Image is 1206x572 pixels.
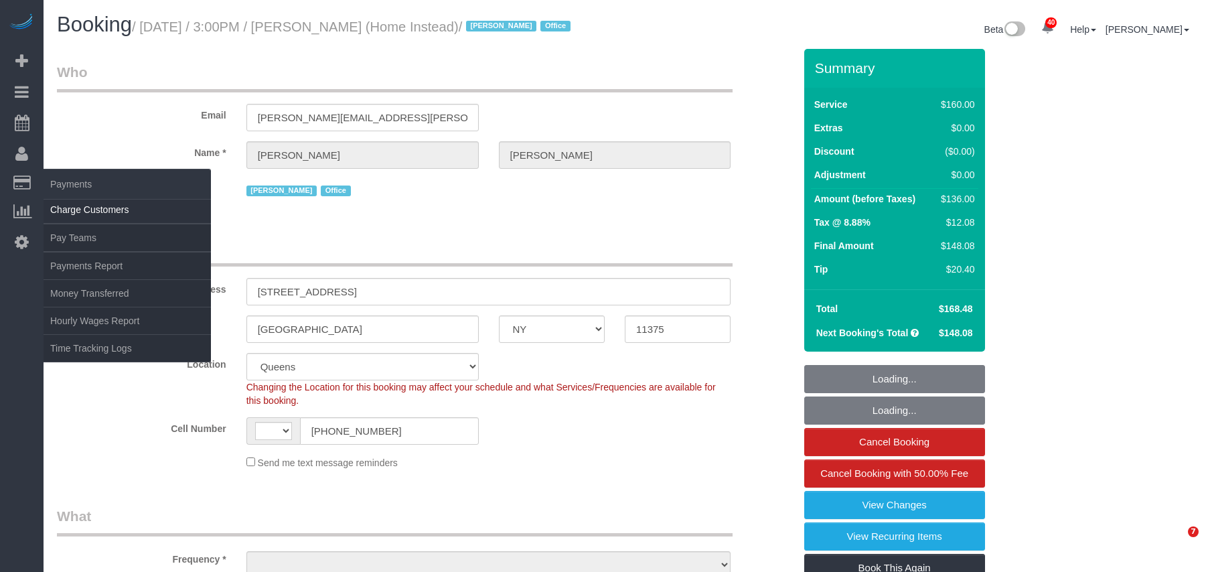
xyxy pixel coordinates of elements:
[499,141,731,169] input: Last Name
[814,145,854,158] label: Discount
[57,13,132,36] span: Booking
[44,196,211,362] ul: Payments
[44,335,211,362] a: Time Tracking Logs
[57,236,733,267] legend: Where
[814,121,843,135] label: Extras
[816,303,838,314] strong: Total
[246,186,317,196] span: [PERSON_NAME]
[8,13,35,32] img: Automaid Logo
[939,328,973,338] span: $148.08
[44,196,211,223] a: Charge Customers
[814,216,871,229] label: Tax @ 8.88%
[466,21,536,31] span: [PERSON_NAME]
[935,121,974,135] div: $0.00
[44,307,211,334] a: Hourly Wages Report
[816,328,909,338] strong: Next Booking's Total
[804,428,985,456] a: Cancel Booking
[1003,21,1025,39] img: New interface
[820,468,968,479] span: Cancel Booking with 50.00% Fee
[625,315,731,343] input: Zip Code
[1035,13,1061,43] a: 40
[935,168,974,182] div: $0.00
[57,506,733,537] legend: What
[246,141,479,169] input: First Name
[814,263,828,276] label: Tip
[814,239,874,253] label: Final Amount
[57,62,733,92] legend: Who
[814,192,915,206] label: Amount (before Taxes)
[815,60,978,76] h3: Summary
[1160,526,1193,559] iframe: Intercom live chat
[459,19,575,34] span: /
[540,21,570,31] span: Office
[804,522,985,551] a: View Recurring Items
[814,168,866,182] label: Adjustment
[935,239,974,253] div: $148.08
[804,491,985,519] a: View Changes
[44,253,211,279] a: Payments Report
[984,24,1026,35] a: Beta
[47,104,236,122] label: Email
[935,98,974,111] div: $160.00
[1045,17,1057,28] span: 40
[258,457,398,468] span: Send me text message reminders
[935,192,974,206] div: $136.00
[321,186,350,196] span: Office
[1070,24,1096,35] a: Help
[132,19,575,34] small: / [DATE] / 3:00PM / [PERSON_NAME] (Home Instead)
[246,104,479,131] input: Email
[935,263,974,276] div: $20.40
[300,417,479,445] input: Cell Number
[44,224,211,251] a: Pay Teams
[47,548,236,566] label: Frequency *
[246,315,479,343] input: City
[804,459,985,488] a: Cancel Booking with 50.00% Fee
[1106,24,1189,35] a: [PERSON_NAME]
[935,216,974,229] div: $12.08
[44,169,211,200] span: Payments
[939,303,973,314] span: $168.48
[814,98,848,111] label: Service
[935,145,974,158] div: ($0.00)
[44,280,211,307] a: Money Transferred
[246,382,716,406] span: Changing the Location for this booking may affect your schedule and what Services/Frequencies are...
[47,141,236,159] label: Name *
[47,417,236,435] label: Cell Number
[1188,526,1199,537] span: 7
